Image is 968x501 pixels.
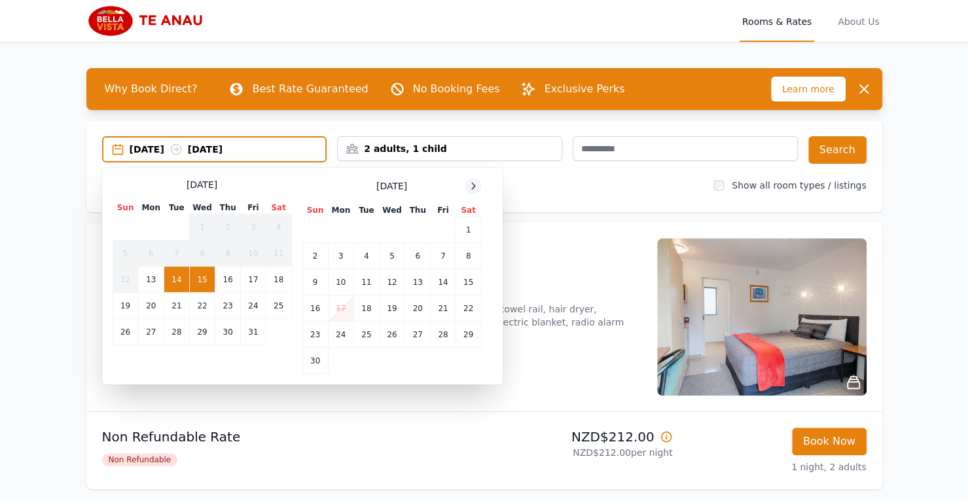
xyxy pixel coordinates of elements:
[771,77,846,102] span: Learn more
[431,269,456,295] td: 14
[241,319,266,345] td: 31
[215,214,241,240] td: 2
[732,180,866,191] label: Show all room types / listings
[379,204,404,217] th: Wed
[86,5,213,37] img: Bella Vista Te Anau
[215,293,241,319] td: 23
[266,240,291,267] td: 11
[164,319,189,345] td: 28
[189,293,215,319] td: 22
[456,243,481,269] td: 8
[353,269,379,295] td: 11
[138,202,164,214] th: Mon
[113,319,138,345] td: 26
[328,243,353,269] td: 3
[302,295,328,322] td: 16
[302,348,328,374] td: 30
[189,319,215,345] td: 29
[405,243,431,269] td: 6
[456,322,481,348] td: 29
[353,204,379,217] th: Tue
[113,240,138,267] td: 5
[164,293,189,319] td: 21
[353,322,379,348] td: 25
[353,243,379,269] td: 4
[138,319,164,345] td: 27
[683,460,867,473] p: 1 night, 2 adults
[113,267,138,293] td: 12
[241,202,266,214] th: Fri
[456,204,481,217] th: Sat
[328,204,353,217] th: Mon
[187,178,217,191] span: [DATE]
[189,214,215,240] td: 1
[252,81,368,97] p: Best Rate Guaranteed
[338,142,562,155] div: 2 adults, 1 child
[302,322,328,348] td: 23
[431,295,456,322] td: 21
[328,269,353,295] td: 10
[456,269,481,295] td: 15
[544,81,624,97] p: Exclusive Perks
[241,240,266,267] td: 10
[376,179,407,193] span: [DATE]
[266,293,291,319] td: 25
[189,202,215,214] th: Wed
[792,428,867,455] button: Book Now
[379,322,404,348] td: 26
[328,295,353,322] td: 17
[102,428,479,446] p: Non Refundable Rate
[405,269,431,295] td: 13
[164,202,189,214] th: Tue
[164,267,189,293] td: 14
[431,243,456,269] td: 7
[490,446,673,459] p: NZD$212.00 per night
[413,81,500,97] p: No Booking Fees
[456,295,481,322] td: 22
[241,267,266,293] td: 17
[215,240,241,267] td: 9
[241,293,266,319] td: 24
[302,204,328,217] th: Sun
[130,143,326,156] div: [DATE] [DATE]
[431,322,456,348] td: 28
[302,243,328,269] td: 2
[302,269,328,295] td: 9
[328,322,353,348] td: 24
[215,202,241,214] th: Thu
[138,293,164,319] td: 20
[431,204,456,217] th: Fri
[405,322,431,348] td: 27
[164,240,189,267] td: 7
[379,295,404,322] td: 19
[102,453,178,466] span: Non Refundable
[353,295,379,322] td: 18
[405,204,431,217] th: Thu
[113,293,138,319] td: 19
[266,267,291,293] td: 18
[94,76,208,102] span: Why Book Direct?
[215,319,241,345] td: 30
[405,295,431,322] td: 20
[189,240,215,267] td: 8
[456,217,481,243] td: 1
[138,267,164,293] td: 13
[215,267,241,293] td: 16
[808,136,867,164] button: Search
[241,214,266,240] td: 3
[490,428,673,446] p: NZD$212.00
[266,214,291,240] td: 4
[189,267,215,293] td: 15
[266,202,291,214] th: Sat
[113,202,138,214] th: Sun
[379,269,404,295] td: 12
[138,240,164,267] td: 6
[379,243,404,269] td: 5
